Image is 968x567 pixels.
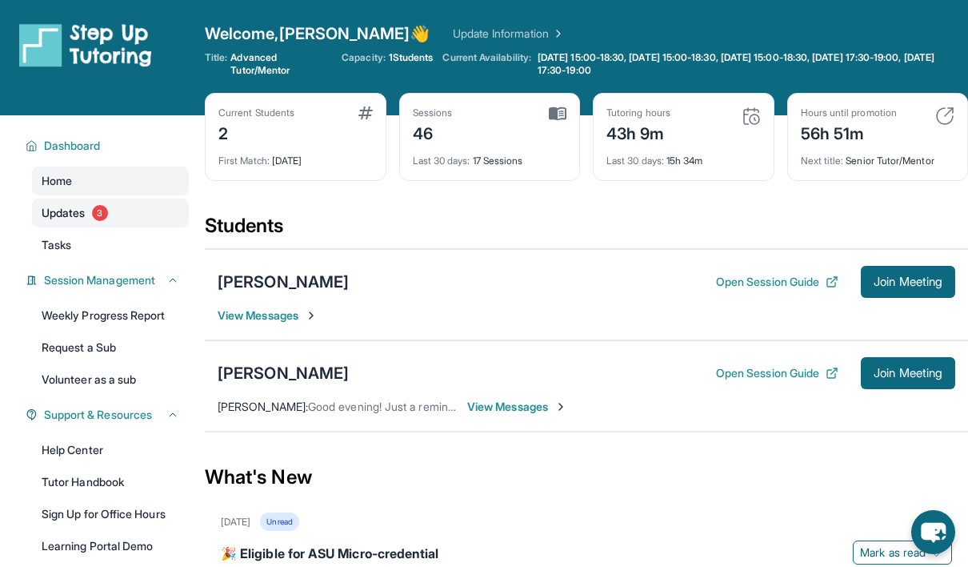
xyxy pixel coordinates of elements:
a: Update Information [453,26,565,42]
a: Home [32,167,189,195]
span: First Match : [218,155,270,167]
a: Request a Sub [32,333,189,362]
button: Join Meeting [861,266,955,298]
img: Chevron Right [549,26,565,42]
div: 17 Sessions [413,145,567,167]
span: Good evening! Just a reminder of our tutoring session [DATE] at 6pm! [308,400,661,413]
div: Tutoring hours [606,107,670,119]
a: Tutor Handbook [32,468,189,497]
div: Unread [260,513,298,531]
span: Join Meeting [874,368,942,378]
button: Open Session Guide [716,274,838,290]
button: Mark as read [853,541,952,565]
div: [DATE] [221,516,250,529]
img: card [358,107,373,119]
a: Learning Portal Demo [32,532,189,561]
button: chat-button [911,510,955,554]
img: card [742,107,761,126]
span: Advanced Tutor/Mentor [230,51,332,77]
button: Session Management [38,272,179,288]
img: card [549,107,566,121]
span: Mark as read [860,545,926,561]
a: Help Center [32,436,189,464]
img: Chevron-Right [554,400,567,413]
span: [PERSON_NAME] : [218,400,308,413]
div: 15h 34m [606,145,761,167]
a: [DATE] 15:00-18:30, [DATE] 15:00-18:30, [DATE] 15:00-18:30, [DATE] 17:30-19:00, [DATE] 17:30-19:00 [534,51,968,77]
img: Chevron-Right [305,309,318,322]
span: Home [42,173,72,189]
span: Session Management [44,272,155,288]
a: Sign Up for Office Hours [32,500,189,529]
span: Next title : [801,155,844,167]
div: Senior Tutor/Mentor [801,145,955,167]
span: Dashboard [44,138,101,154]
a: Tasks [32,231,189,259]
span: 3 [92,205,108,221]
span: 1 Students [389,51,434,64]
span: View Messages [467,399,567,415]
div: [DATE] [218,145,373,167]
span: Title: [205,51,227,77]
span: Current Availability: [442,51,530,77]
div: 46 [413,119,453,145]
button: Dashboard [38,138,179,154]
span: Welcome, [PERSON_NAME] 👋 [205,22,430,45]
div: Students [205,213,968,248]
span: Updates [42,205,86,221]
a: Updates3 [32,199,189,227]
button: Open Session Guide [716,365,838,381]
button: Support & Resources [38,407,179,423]
a: Volunteer as a sub [32,365,189,394]
div: Hours until promotion [801,107,897,119]
a: Weekly Progress Report [32,301,189,330]
img: logo [19,22,152,67]
span: Last 30 days : [606,155,664,167]
button: Join Meeting [861,357,955,389]
span: Join Meeting [874,277,942,287]
div: 56h 51m [801,119,897,145]
span: Last 30 days : [413,155,470,167]
span: Capacity: [342,51,386,64]
span: Tasks [42,237,71,253]
div: 43h 9m [606,119,670,145]
div: What's New [205,442,968,513]
div: [PERSON_NAME] [218,362,349,384]
img: card [935,107,954,126]
div: [PERSON_NAME] [218,271,349,293]
span: Support & Resources [44,407,152,423]
div: Sessions [413,107,453,119]
span: [DATE] 15:00-18:30, [DATE] 15:00-18:30, [DATE] 15:00-18:30, [DATE] 17:30-19:00, [DATE] 17:30-19:00 [538,51,965,77]
div: 🎉 Eligible for ASU Micro-credential [221,544,952,566]
div: Current Students [218,107,294,119]
div: 2 [218,119,294,145]
span: View Messages [218,308,318,324]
